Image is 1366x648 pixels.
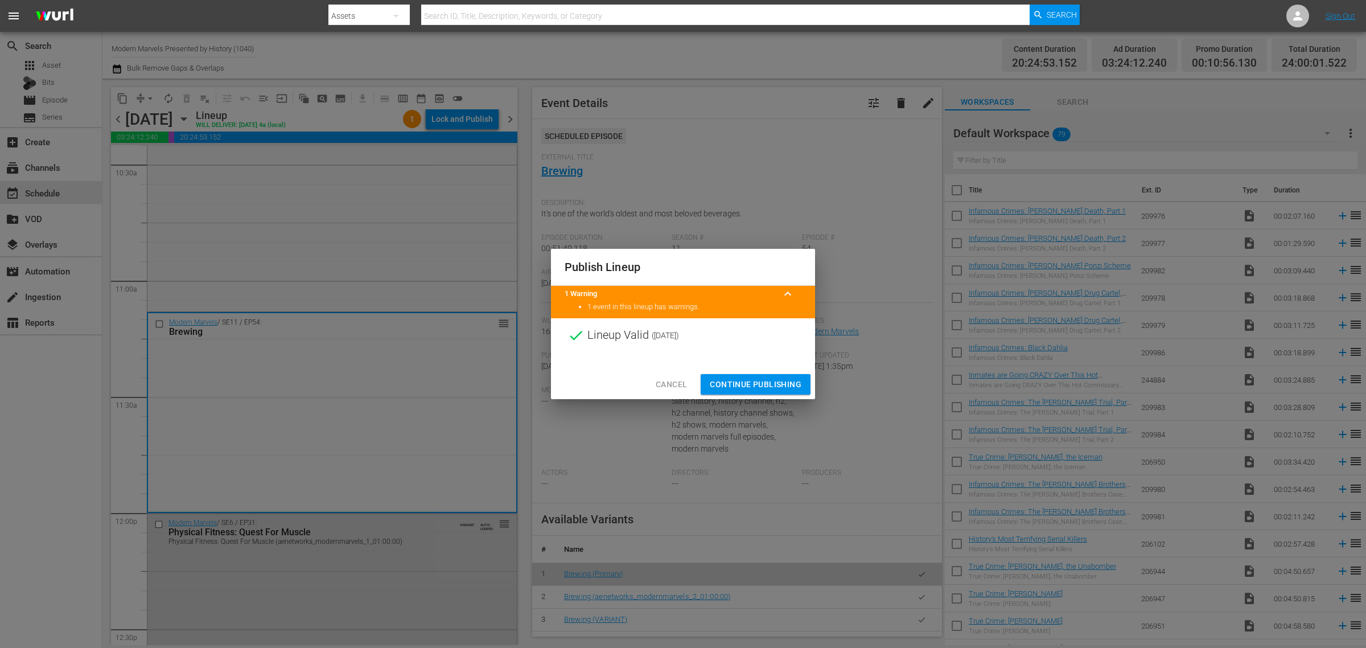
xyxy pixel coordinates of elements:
[781,287,795,301] span: keyboard_arrow_up
[710,378,801,392] span: Continue Publishing
[1326,11,1355,20] a: Sign Out
[565,289,774,300] title: 1 Warning
[701,374,810,395] button: Continue Publishing
[1047,5,1077,25] span: Search
[27,3,82,30] img: ans4CAIJ8jUAAAAAAAAAAAAAAAAAAAAAAAAgQb4GAAAAAAAAAAAAAAAAAAAAAAAAJMjXAAAAAAAAAAAAAAAAAAAAAAAAgAT5G...
[551,318,815,352] div: Lineup Valid
[774,280,801,307] button: keyboard_arrow_up
[587,302,801,313] li: 1 event in this lineup has warnings.
[565,258,801,276] h2: Publish Lineup
[7,9,20,23] span: menu
[647,374,696,395] button: Cancel
[656,378,687,392] span: Cancel
[652,327,679,344] span: ( [DATE] )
